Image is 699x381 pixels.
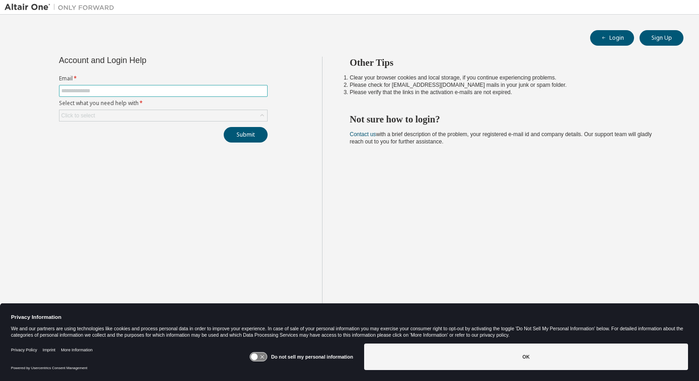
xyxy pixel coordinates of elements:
label: Select what you need help with [59,100,268,107]
button: Login [590,30,634,46]
button: Sign Up [640,30,683,46]
h2: Other Tips [350,57,667,69]
li: Please verify that the links in the activation e-mails are not expired. [350,89,667,96]
div: Click to select [61,112,95,119]
label: Email [59,75,268,82]
a: Contact us [350,131,376,138]
button: Submit [224,127,268,143]
h2: Not sure how to login? [350,113,667,125]
img: Altair One [5,3,119,12]
li: Please check for [EMAIL_ADDRESS][DOMAIN_NAME] mails in your junk or spam folder. [350,81,667,89]
span: with a brief description of the problem, your registered e-mail id and company details. Our suppo... [350,131,652,145]
div: Click to select [59,110,267,121]
li: Clear your browser cookies and local storage, if you continue experiencing problems. [350,74,667,81]
div: Account and Login Help [59,57,226,64]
